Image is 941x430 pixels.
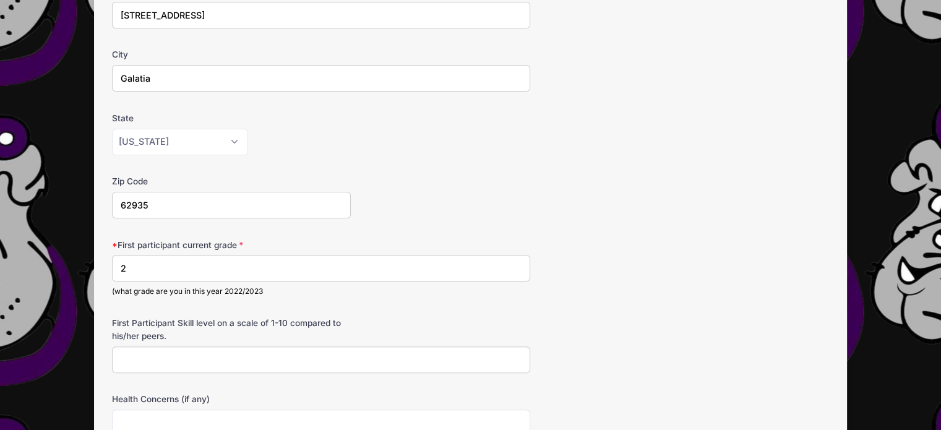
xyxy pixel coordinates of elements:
[112,112,351,124] label: State
[112,286,530,297] div: (what grade are you in this year 2022/2023
[112,317,351,342] label: First Participant Skill level on a scale of 1-10 compared to his/her peers.
[112,239,351,251] label: First participant current grade
[112,48,351,61] label: City
[112,175,351,187] label: Zip Code
[112,393,351,405] label: Health Concerns (if any)
[112,192,351,218] input: xxxxx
